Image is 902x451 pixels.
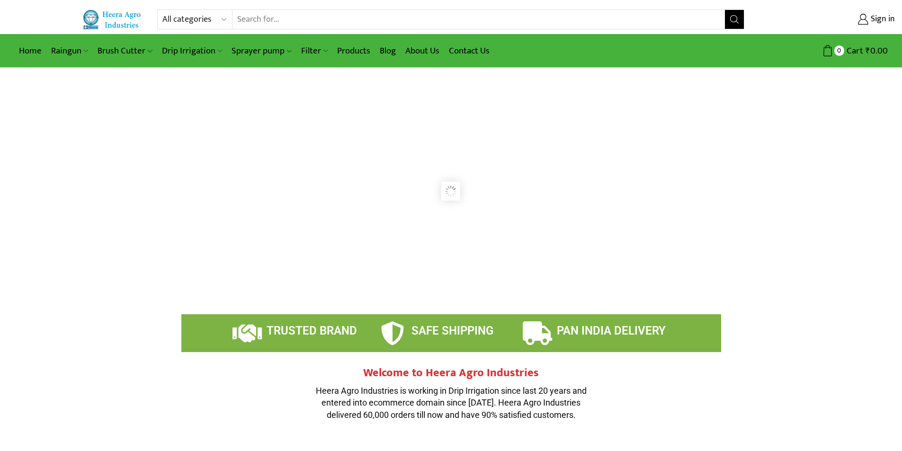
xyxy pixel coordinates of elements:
a: 0 Cart ₹0.00 [754,42,888,60]
span: PAN INDIA DELIVERY [557,324,666,337]
span: ₹ [866,44,870,58]
bdi: 0.00 [866,44,888,58]
a: Filter [296,40,332,62]
a: About Us [401,40,444,62]
a: Raingun [46,40,93,62]
a: Blog [375,40,401,62]
span: Cart [844,44,863,57]
a: Contact Us [444,40,494,62]
a: Drip Irrigation [157,40,227,62]
span: TRUSTED BRAND [267,324,357,337]
a: Sprayer pump [227,40,296,62]
p: Heera Agro Industries is working in Drip Irrigation since last 20 years and entered into ecommerc... [309,385,593,421]
a: Products [332,40,375,62]
input: Search for... [232,10,725,29]
h2: Welcome to Heera Agro Industries [309,366,593,380]
span: 0 [834,45,844,55]
a: Sign in [759,11,895,28]
button: Search button [725,10,744,29]
span: SAFE SHIPPING [411,324,493,337]
span: Sign in [868,13,895,26]
a: Home [14,40,46,62]
a: Brush Cutter [93,40,157,62]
